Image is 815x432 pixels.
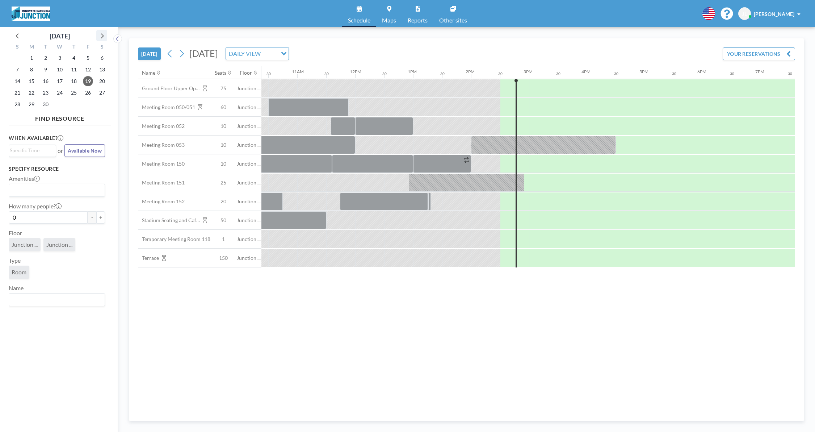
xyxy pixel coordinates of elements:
span: 1 [211,236,236,242]
span: JL [742,11,747,17]
span: 150 [211,255,236,261]
span: Junction ... [236,161,261,167]
input: Search for option [263,49,277,58]
span: Monday, September 1, 2025 [26,53,37,63]
div: Seats [215,70,226,76]
div: 30 [672,71,676,76]
span: or [58,147,63,154]
div: 30 [324,71,329,76]
span: Saturday, September 27, 2025 [97,88,107,98]
label: Floor [9,229,22,237]
span: 10 [211,123,236,129]
span: Monday, September 15, 2025 [26,76,37,86]
span: 75 [211,85,236,92]
span: Junction ... [236,198,261,205]
span: Meeting Room 053 [138,142,185,148]
div: Search for option [226,47,289,60]
span: Saturday, September 6, 2025 [97,53,107,63]
h4: FIND RESOURCE [9,112,111,122]
span: Junction ... [12,241,38,248]
span: Friday, September 5, 2025 [83,53,93,63]
div: Search for option [9,184,105,196]
span: Junction ... [236,85,261,92]
span: Sunday, September 21, 2025 [12,88,22,98]
span: Friday, September 19, 2025 [83,76,93,86]
div: 6PM [697,69,706,74]
label: Type [9,257,21,264]
button: [DATE] [138,47,161,60]
label: Name [9,284,24,292]
span: 10 [211,142,236,148]
span: Tuesday, September 23, 2025 [41,88,51,98]
div: T [67,43,81,52]
div: [DATE] [50,31,70,41]
div: 2PM [466,69,475,74]
span: Monday, September 29, 2025 [26,99,37,109]
span: Thursday, September 18, 2025 [69,76,79,86]
div: Search for option [9,294,105,306]
input: Search for option [10,146,52,154]
span: DAILY VIEW [227,49,262,58]
span: Wednesday, September 24, 2025 [55,88,65,98]
span: Tuesday, September 2, 2025 [41,53,51,63]
input: Search for option [10,186,101,195]
span: Other sites [439,17,467,23]
input: Search for option [10,295,101,304]
span: Reports [408,17,428,23]
div: S [95,43,109,52]
div: 12PM [350,69,361,74]
button: + [96,211,105,224]
button: Available Now [64,144,105,157]
span: Tuesday, September 16, 2025 [41,76,51,86]
span: Junction ... [236,123,261,129]
div: 1PM [408,69,417,74]
h3: Specify resource [9,166,105,172]
span: Stadium Seating and Cafe area [138,217,200,224]
span: Saturday, September 20, 2025 [97,76,107,86]
div: Floor [240,70,252,76]
span: Junction ... [236,142,261,148]
div: F [81,43,95,52]
div: 11AM [292,69,304,74]
span: Junction ... [236,236,261,242]
span: Ground Floor Upper Open Area [138,85,200,92]
span: Meeting Room 050/051 [138,104,195,111]
span: Junction ... [46,241,72,248]
span: Friday, September 26, 2025 [83,88,93,98]
span: Wednesday, September 3, 2025 [55,53,65,63]
span: Room [12,269,26,276]
div: 30 [266,71,271,76]
div: Search for option [9,145,56,156]
span: Meeting Room 152 [138,198,185,205]
button: - [88,211,96,224]
div: 3PM [524,69,533,74]
span: Monday, September 22, 2025 [26,88,37,98]
span: Junction ... [236,179,261,186]
div: 30 [382,71,387,76]
span: Meeting Room 052 [138,123,185,129]
div: T [39,43,53,52]
div: W [53,43,67,52]
span: 60 [211,104,236,111]
span: Sunday, September 7, 2025 [12,65,22,75]
span: Sunday, September 28, 2025 [12,99,22,109]
span: Sunday, September 14, 2025 [12,76,22,86]
div: 30 [440,71,445,76]
span: Monday, September 8, 2025 [26,65,37,75]
span: Meeting Room 150 [138,161,185,167]
span: 25 [211,179,236,186]
span: 10 [211,161,236,167]
span: [PERSON_NAME] [754,11,794,17]
span: Tuesday, September 9, 2025 [41,65,51,75]
label: Amenities [9,175,40,182]
div: S [10,43,25,52]
div: M [25,43,39,52]
div: 30 [730,71,734,76]
span: [DATE] [189,48,218,59]
span: Thursday, September 11, 2025 [69,65,79,75]
span: 20 [211,198,236,205]
div: 7PM [755,69,764,74]
div: Name [142,70,155,76]
label: How many people? [9,203,62,210]
span: Terrace [138,255,159,261]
